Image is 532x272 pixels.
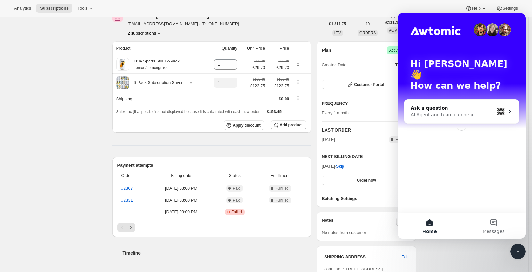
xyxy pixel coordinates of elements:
[362,20,374,29] button: 10
[279,96,289,101] span: £0.00
[128,21,239,27] span: [EMAIL_ADDRESS][DOMAIN_NAME] · [PHONE_NUMBER]
[233,198,240,203] span: Paid
[121,198,133,202] a: #2331
[322,230,366,235] span: No notes from customer
[462,4,491,13] button: Help
[121,186,133,191] a: #2367
[357,178,376,183] span: Order now
[269,83,289,89] span: £123.75
[336,163,344,169] span: Skip
[293,60,303,67] button: Product actions
[224,120,264,130] button: Apply discount
[322,100,404,107] h2: FREQUENCY
[492,4,522,13] button: Settings
[150,172,212,179] span: Billing date
[128,30,163,36] button: Product actions
[503,6,518,11] span: Settings
[271,120,306,129] button: Add product
[121,210,125,214] span: ---
[40,6,69,11] span: Subscriptions
[395,62,407,68] span: [DATE]
[116,110,261,114] span: Sales tax (if applicable) is not displayed because it is calculated with each new order.
[332,161,348,171] button: Skip
[123,250,312,256] h2: Timeline
[117,162,307,169] h2: Payment attempts
[74,4,98,13] button: Tools
[233,123,261,128] span: Apply discount
[129,58,180,71] div: True Sports Still 12-Pack
[280,122,302,128] span: Add product
[322,195,404,202] h6: Batching Settings
[510,244,526,259] iframe: Intercom live chat
[322,62,346,68] span: Created Date
[150,209,212,215] span: [DATE] · 03:00 PM
[116,76,129,89] img: product img
[231,210,242,215] span: Failed
[322,164,344,169] span: [DATE] ·
[385,20,400,26] span: £131.18
[250,83,265,89] span: £123.75
[267,109,282,114] span: £153.45
[329,21,346,27] span: £1,311.75
[275,186,288,191] span: Fulfilled
[472,6,480,11] span: Help
[395,137,408,142] span: Fulfilled
[401,254,408,260] span: Edit
[366,21,370,27] span: 10
[150,185,212,192] span: [DATE] · 03:00 PM
[293,78,303,86] button: Product actions
[324,254,401,260] h3: SHIPPING ADDRESS
[14,6,31,11] span: Analytics
[10,4,35,13] button: Analytics
[239,41,267,55] th: Unit Price
[277,78,289,81] small: £165.00
[36,4,72,13] button: Subscriptions
[150,197,212,203] span: [DATE] · 03:00 PM
[233,186,240,191] span: Paid
[389,47,409,54] span: Active
[253,78,265,81] small: £165.00
[134,65,168,70] small: Lemon/Lemongrass
[398,13,526,239] iframe: Intercom live chat
[322,136,335,143] span: [DATE]
[391,61,411,70] button: [DATE]
[117,223,307,232] nav: Pagination
[116,58,129,71] img: product img
[354,82,384,87] span: Customer Portal
[258,172,302,179] span: Fulfillment
[359,31,376,35] span: ORDERS
[112,12,123,22] span: Joannah Noall
[278,59,289,63] small: £33.00
[293,95,303,102] button: Shipping actions
[216,172,254,179] span: Status
[267,41,291,55] th: Price
[252,64,265,71] span: £29.70
[322,153,404,160] h2: NEXT BILLING DATE
[334,31,341,35] span: LTV
[126,223,135,232] button: Next
[112,92,205,106] th: Shipping
[322,111,349,115] span: Every 1 month
[396,217,411,226] button: Edit
[398,252,412,262] button: Edit
[322,47,331,54] h2: Plan
[322,127,399,133] h2: LAST ORDER
[254,59,265,63] small: £33.00
[128,12,217,18] div: Joannah [PERSON_NAME]
[117,169,149,183] th: Order
[325,20,350,29] button: £1,311.75
[112,41,205,55] th: Product
[77,6,87,11] span: Tools
[269,64,289,71] span: £29.70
